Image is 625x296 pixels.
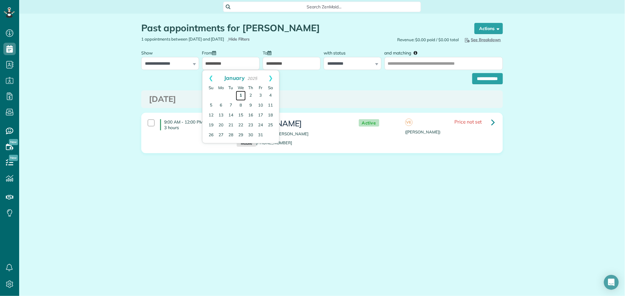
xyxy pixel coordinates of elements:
span: ([PERSON_NAME]) [405,129,440,134]
label: To [263,47,274,58]
a: 12 [206,111,216,120]
span: New [9,155,18,161]
a: 10 [256,101,266,111]
a: 28 [226,130,236,140]
a: 26 [206,130,216,140]
a: 3 [256,91,266,101]
a: 20 [216,120,226,130]
a: Prev [202,70,219,86]
span: Monday [218,85,224,90]
div: 1 appointments between [DATE] and [DATE] [137,36,322,42]
p: 3 hours [164,125,227,130]
h1: Past appointments for [PERSON_NAME] [141,23,463,33]
a: 30 [246,130,256,140]
div: Open Intercom Messenger [604,275,619,290]
span: Revenue: $0.00 paid / $0.00 total [397,37,459,43]
a: 4 [266,91,275,101]
span: Saturday [268,85,273,90]
span: Wednesday [238,85,244,90]
a: 19 [206,120,216,130]
span: VE [405,119,413,126]
button: See Breakdown [462,36,503,43]
span: Thursday [248,85,253,90]
label: and matching [385,47,422,58]
a: 2 [246,91,256,101]
a: 21 [226,120,236,130]
span: New [9,139,18,145]
a: 13 [216,111,226,120]
a: 7 [226,101,236,111]
a: 15 [236,111,246,120]
span: Hide Filters [228,36,250,42]
a: 18 [266,111,275,120]
button: Actions [474,23,503,34]
a: 6 [216,101,226,111]
a: 1 [236,91,246,101]
h3: [PERSON_NAME] [237,119,346,128]
p: [STREET_ADDRESS][PERSON_NAME] [237,131,346,137]
a: 23 [246,120,256,130]
span: Sunday [209,85,214,90]
a: 16 [246,111,256,120]
a: Next [262,70,279,86]
a: 17 [256,111,266,120]
a: 22 [236,120,246,130]
h4: 9:00 AM - 12:00 PM [160,119,227,130]
span: 2025 [247,76,257,81]
a: Mobile[PHONE_NUMBER] [237,140,292,145]
span: Friday [259,85,262,90]
a: 31 [256,130,266,140]
a: 5 [206,101,216,111]
h3: [DATE] [149,95,495,104]
a: 24 [256,120,266,130]
a: 9 [246,101,256,111]
span: January [224,74,245,81]
span: Tuesday [229,85,233,90]
a: Hide Filters [227,37,250,41]
span: See Breakdown [464,37,501,42]
a: 11 [266,101,275,111]
label: From [202,47,219,58]
a: 8 [236,101,246,111]
a: 14 [226,111,236,120]
a: 27 [216,130,226,140]
a: 29 [236,130,246,140]
a: 25 [266,120,275,130]
small: Mobile [237,140,256,147]
span: Active [359,119,379,127]
span: Price not set [455,119,482,125]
